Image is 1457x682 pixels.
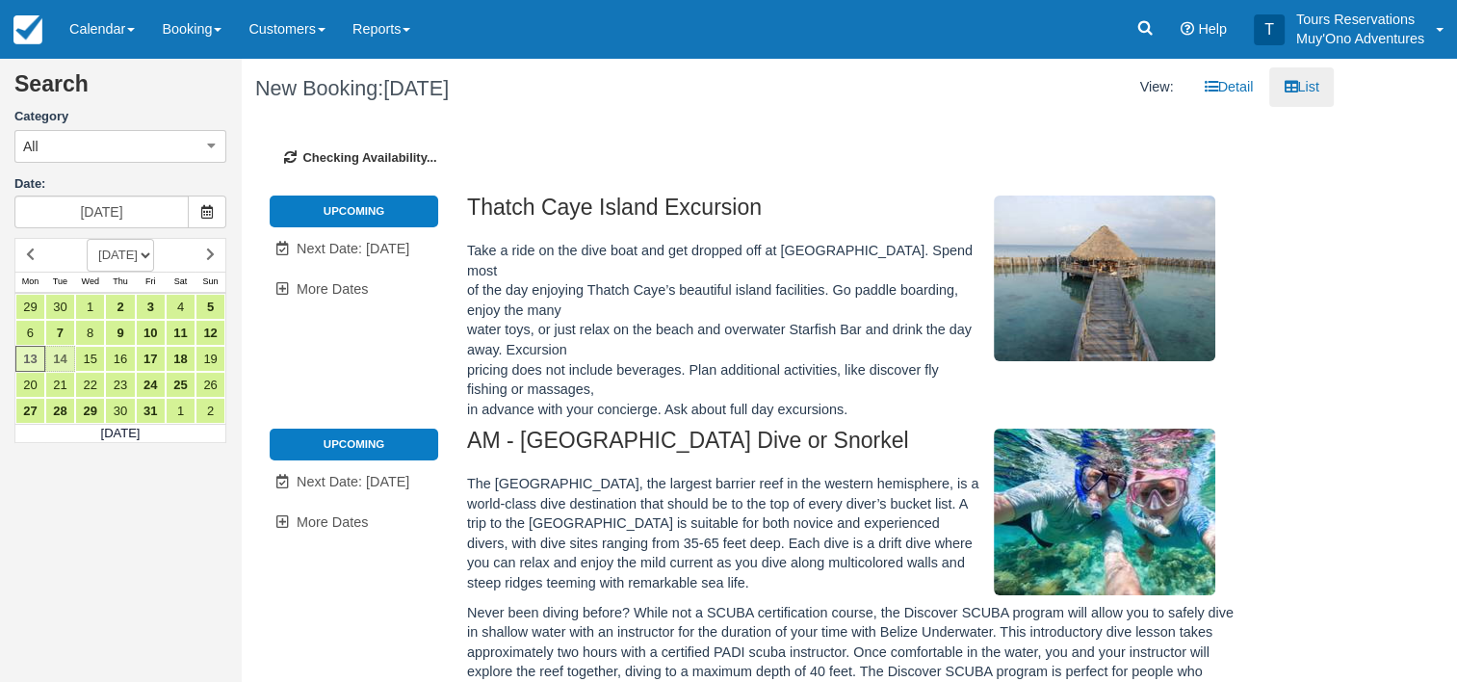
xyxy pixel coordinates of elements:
[105,320,135,346] a: 9
[166,372,195,398] a: 25
[166,398,195,424] a: 1
[1296,10,1424,29] p: Tours Reservations
[15,398,45,424] a: 27
[14,130,226,163] button: All
[15,424,226,443] td: [DATE]
[467,429,1236,464] h2: AM - [GEOGRAPHIC_DATA] Dive or Snorkel
[105,372,135,398] a: 23
[45,272,75,293] th: Tue
[13,15,42,44] img: checkfront-main-nav-mini-logo.png
[255,120,1319,197] div: Checking Availability...
[23,137,39,156] span: All
[105,398,135,424] a: 30
[15,320,45,346] a: 6
[1181,22,1194,36] i: Help
[195,398,225,424] a: 2
[105,272,135,293] th: Thu
[383,76,449,100] span: [DATE]
[255,77,772,100] h1: New Booking:
[136,294,166,320] a: 3
[195,272,225,293] th: Sun
[136,372,166,398] a: 24
[45,372,75,398] a: 21
[270,196,438,226] li: Upcoming
[15,272,45,293] th: Mon
[14,72,226,108] h2: Search
[75,346,105,372] a: 15
[45,320,75,346] a: 7
[1254,14,1285,45] div: T
[467,474,1236,592] p: The [GEOGRAPHIC_DATA], the largest barrier reef in the western hemisphere, is a world-class dive ...
[166,320,195,346] a: 11
[136,398,166,424] a: 31
[75,272,105,293] th: Wed
[136,320,166,346] a: 10
[15,346,45,372] a: 13
[297,514,368,530] span: More Dates
[166,346,195,372] a: 18
[1190,67,1268,107] a: Detail
[166,272,195,293] th: Sat
[297,241,409,256] span: Next Date: [DATE]
[1296,29,1424,48] p: Muy'Ono Adventures
[195,346,225,372] a: 19
[270,462,438,502] a: Next Date: [DATE]
[45,346,75,372] a: 14
[15,372,45,398] a: 20
[195,294,225,320] a: 5
[105,294,135,320] a: 2
[14,108,226,126] label: Category
[136,272,166,293] th: Fri
[75,398,105,424] a: 29
[994,196,1215,361] img: M296-1
[45,294,75,320] a: 30
[45,398,75,424] a: 28
[14,175,226,194] label: Date:
[1269,67,1333,107] a: List
[166,294,195,320] a: 4
[75,320,105,346] a: 8
[105,346,135,372] a: 16
[270,429,438,459] li: Upcoming
[75,294,105,320] a: 1
[467,241,1236,419] p: Take a ride on the dive boat and get dropped off at [GEOGRAPHIC_DATA]. Spend most of the day enjo...
[1126,67,1188,107] li: View:
[467,196,1236,231] h2: Thatch Caye Island Excursion
[297,474,409,489] span: Next Date: [DATE]
[195,320,225,346] a: 12
[270,229,438,269] a: Next Date: [DATE]
[195,372,225,398] a: 26
[1198,21,1227,37] span: Help
[75,372,105,398] a: 22
[297,281,368,297] span: More Dates
[136,346,166,372] a: 17
[15,294,45,320] a: 29
[994,429,1215,595] img: M294-1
